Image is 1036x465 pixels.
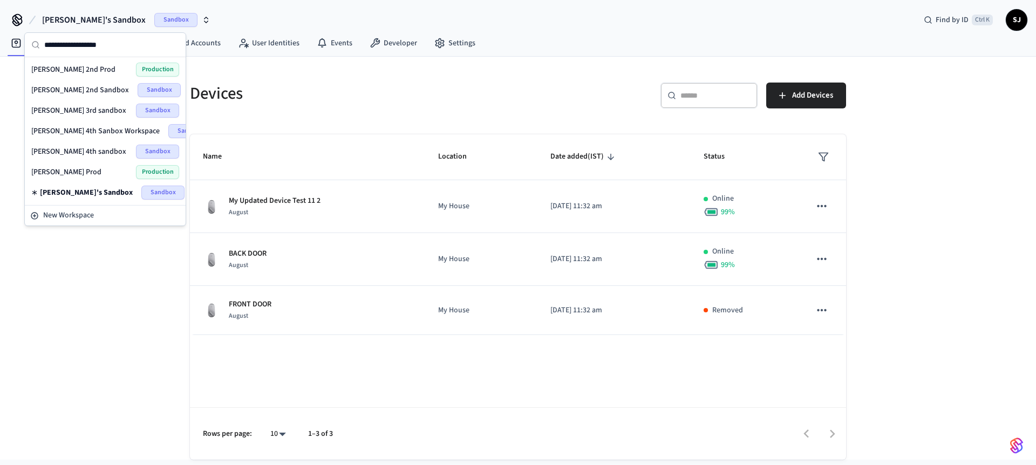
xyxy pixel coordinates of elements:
[721,259,735,270] span: 99 %
[229,33,308,53] a: User Identities
[229,195,321,207] p: My Updated Device Test 11 2
[721,207,735,217] span: 99 %
[229,311,248,320] span: August
[936,15,969,25] span: Find by ID
[972,15,993,25] span: Ctrl K
[712,246,734,257] p: Online
[31,126,160,136] span: [PERSON_NAME] 4th Sanbox Workspace
[229,208,248,217] span: August
[136,63,179,77] span: Production
[229,261,248,270] span: August
[265,426,291,442] div: 10
[1007,10,1026,30] span: SJ
[550,254,678,265] p: [DATE] 11:32 am
[766,83,846,108] button: Add Devices
[1010,437,1023,454] img: SeamLogoGradient.69752ec5.svg
[40,187,133,198] span: [PERSON_NAME]'s Sandbox
[138,83,181,97] span: Sandbox
[361,33,426,53] a: Developer
[190,83,512,105] h5: Devices
[43,210,94,221] span: New Workspace
[438,148,481,165] span: Location
[308,428,333,440] p: 1–3 of 3
[550,305,678,316] p: [DATE] 11:32 am
[190,134,846,335] table: sticky table
[438,201,524,212] p: My House
[2,33,58,53] a: Devices
[31,85,129,95] span: [PERSON_NAME] 2nd Sandbox
[26,207,185,224] button: New Workspace
[31,167,101,177] span: [PERSON_NAME] Prod
[792,88,833,102] span: Add Devices
[229,248,267,259] p: BACK DOOR
[154,13,197,27] span: Sandbox
[550,201,678,212] p: [DATE] 11:32 am
[426,33,484,53] a: Settings
[704,148,739,165] span: Status
[712,305,743,316] p: Removed
[136,165,179,179] span: Production
[438,254,524,265] p: My House
[915,10,1001,30] div: Find by IDCtrl K
[438,305,524,316] p: My House
[141,186,185,200] span: Sandbox
[42,13,146,26] span: [PERSON_NAME]'s Sandbox
[203,302,220,319] img: August Wifi Smart Lock 3rd Gen, Silver, Front
[1006,9,1027,31] button: SJ
[203,198,220,215] img: August Wifi Smart Lock 3rd Gen, Silver, Front
[203,148,236,165] span: Name
[203,428,252,440] p: Rows per page:
[31,105,126,116] span: [PERSON_NAME] 3rd sandbox
[31,64,115,75] span: [PERSON_NAME] 2nd Prod
[203,251,220,268] img: August Wifi Smart Lock 3rd Gen, Silver, Front
[229,299,271,310] p: FRONT DOOR
[136,104,179,118] span: Sandbox
[25,57,186,205] div: Suggestions
[168,124,212,138] span: Sandbox
[308,33,361,53] a: Events
[712,193,734,204] p: Online
[550,148,618,165] span: Date added(IST)
[31,146,126,157] span: [PERSON_NAME] 4th sandbox
[136,145,179,159] span: Sandbox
